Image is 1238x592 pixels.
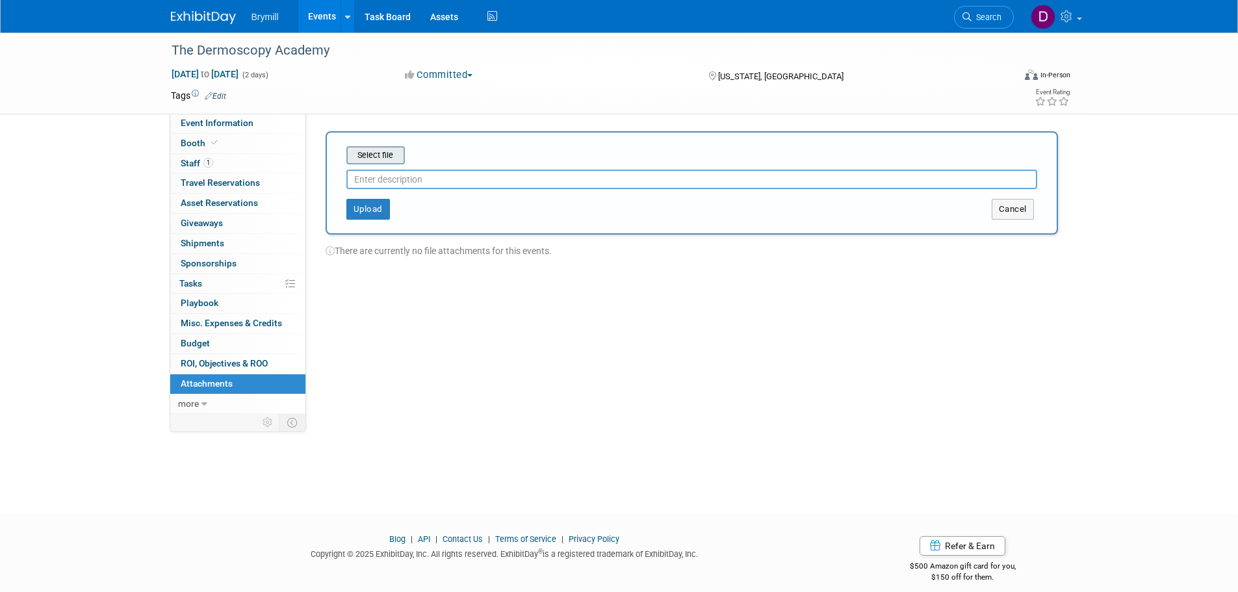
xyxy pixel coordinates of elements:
[171,68,239,80] span: [DATE] [DATE]
[443,534,483,544] a: Contact Us
[199,69,211,79] span: to
[170,174,305,193] a: Travel Reservations
[1035,89,1070,96] div: Event Rating
[179,278,202,289] span: Tasks
[170,254,305,274] a: Sponsorships
[170,314,305,333] a: Misc. Expenses & Credits
[171,545,839,560] div: Copyright © 2025 ExhibitDay, Inc. All rights reserved. ExhibitDay is a registered trademark of Ex...
[170,214,305,233] a: Giveaways
[400,68,478,82] button: Committed
[569,534,619,544] a: Privacy Policy
[181,238,224,248] span: Shipments
[170,114,305,133] a: Event Information
[389,534,406,544] a: Blog
[181,198,258,208] span: Asset Reservations
[171,89,226,102] td: Tags
[241,71,268,79] span: (2 days)
[170,194,305,213] a: Asset Reservations
[1031,5,1055,29] img: Delaney Bryne
[181,338,210,348] span: Budget
[432,534,441,544] span: |
[407,534,416,544] span: |
[181,177,260,188] span: Travel Reservations
[485,534,493,544] span: |
[170,234,305,253] a: Shipments
[181,138,220,148] span: Booth
[1025,70,1038,80] img: Format-Inperson.png
[170,274,305,294] a: Tasks
[858,552,1068,582] div: $500 Amazon gift card for you,
[170,334,305,354] a: Budget
[418,534,430,544] a: API
[181,358,268,368] span: ROI, Objectives & ROO
[170,374,305,394] a: Attachments
[181,258,237,268] span: Sponsorships
[326,235,1058,257] div: There are currently no file attachments for this events.
[992,199,1034,220] button: Cancel
[170,394,305,414] a: more
[203,158,213,168] span: 1
[257,414,279,431] td: Personalize Event Tab Strip
[170,154,305,174] a: Staff1
[972,12,1001,22] span: Search
[181,378,233,389] span: Attachments
[171,11,236,24] img: ExhibitDay
[495,534,556,544] a: Terms of Service
[858,572,1068,583] div: $150 off for them.
[346,170,1037,189] input: Enter description
[251,12,279,22] span: Brymill
[170,134,305,153] a: Booth
[211,139,218,146] i: Booth reservation complete
[181,218,223,228] span: Giveaways
[920,536,1005,556] a: Refer & Earn
[718,71,844,81] span: [US_STATE], [GEOGRAPHIC_DATA]
[170,354,305,374] a: ROI, Objectives & ROO
[167,39,994,62] div: The Dermoscopy Academy
[558,534,567,544] span: |
[170,294,305,313] a: Playbook
[538,548,543,555] sup: ®
[181,118,253,128] span: Event Information
[205,92,226,101] a: Edit
[181,158,213,168] span: Staff
[178,398,199,409] span: more
[954,6,1014,29] a: Search
[346,199,390,220] button: Upload
[181,318,282,328] span: Misc. Expenses & Credits
[181,298,218,308] span: Playbook
[279,414,305,431] td: Toggle Event Tabs
[1040,70,1070,80] div: In-Person
[937,68,1071,87] div: Event Format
